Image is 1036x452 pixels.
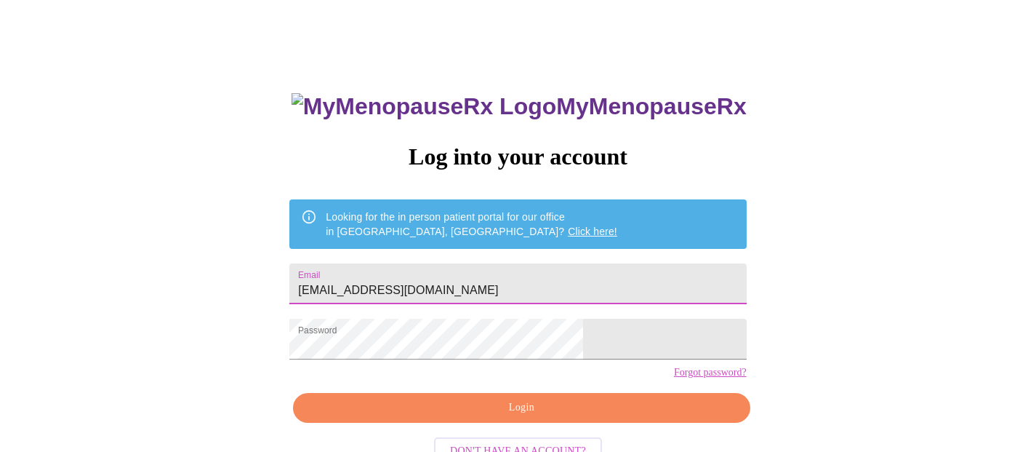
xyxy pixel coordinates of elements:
button: Login [293,393,750,423]
span: Login [310,399,733,417]
h3: MyMenopauseRx [292,93,747,120]
img: MyMenopauseRx Logo [292,93,556,120]
h3: Log into your account [289,143,746,170]
a: Forgot password? [674,367,747,378]
div: Looking for the in person patient portal for our office in [GEOGRAPHIC_DATA], [GEOGRAPHIC_DATA]? [326,204,617,245]
a: Click here! [568,226,617,237]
